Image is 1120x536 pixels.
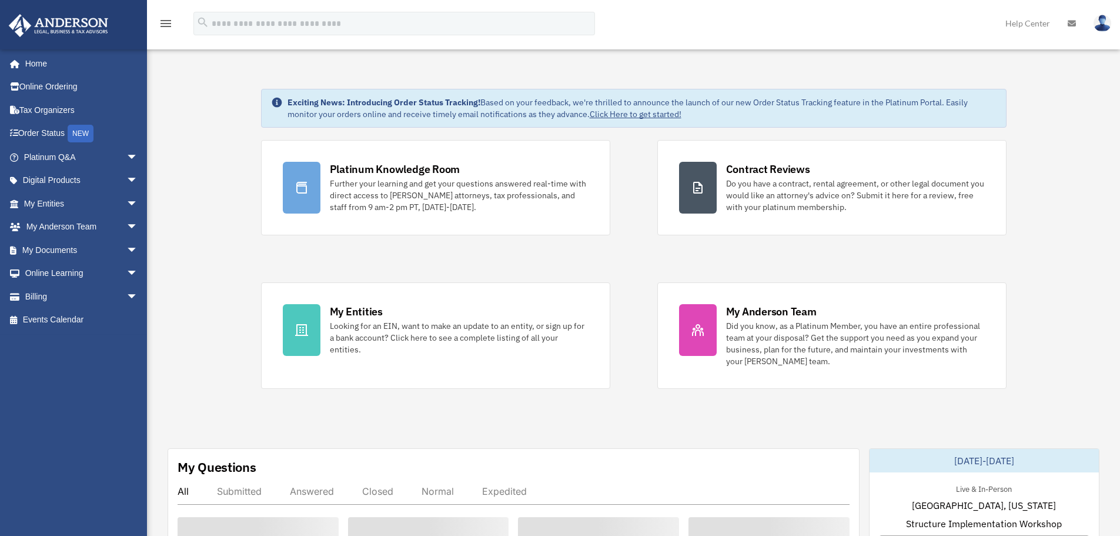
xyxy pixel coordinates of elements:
a: Digital Productsarrow_drop_down [8,169,156,192]
div: Further your learning and get your questions answered real-time with direct access to [PERSON_NAM... [330,178,589,213]
span: arrow_drop_down [126,285,150,309]
div: Answered [290,485,334,497]
a: Online Learningarrow_drop_down [8,262,156,285]
a: Order StatusNEW [8,122,156,146]
div: All [178,485,189,497]
a: Platinum Q&Aarrow_drop_down [8,145,156,169]
strong: Exciting News: Introducing Order Status Tracking! [287,97,480,108]
span: arrow_drop_down [126,238,150,262]
span: arrow_drop_down [126,192,150,216]
span: arrow_drop_down [126,145,150,169]
a: My Anderson Teamarrow_drop_down [8,215,156,239]
a: My Entitiesarrow_drop_down [8,192,156,215]
div: Live & In-Person [947,482,1021,494]
div: My Questions [178,458,256,476]
span: arrow_drop_down [126,169,150,193]
div: Submitted [217,485,262,497]
div: My Entities [330,304,383,319]
div: Platinum Knowledge Room [330,162,460,177]
div: My Anderson Team [726,304,817,319]
div: Normal [422,485,454,497]
img: Anderson Advisors Platinum Portal [5,14,112,37]
a: My Documentsarrow_drop_down [8,238,156,262]
i: search [196,16,209,29]
div: Did you know, as a Platinum Member, you have an entire professional team at your disposal? Get th... [726,320,985,367]
a: Platinum Knowledge Room Further your learning and get your questions answered real-time with dire... [261,140,610,235]
div: Expedited [482,485,527,497]
a: My Anderson Team Did you know, as a Platinum Member, you have an entire professional team at your... [657,282,1007,389]
a: Online Ordering [8,75,156,99]
span: Structure Implementation Workshop [906,517,1062,531]
div: Closed [362,485,393,497]
img: User Pic [1094,15,1111,32]
a: Contract Reviews Do you have a contract, rental agreement, or other legal document you would like... [657,140,1007,235]
div: NEW [68,125,93,142]
i: menu [159,16,173,31]
a: Home [8,52,150,75]
a: Click Here to get started! [590,109,681,119]
span: arrow_drop_down [126,215,150,239]
a: Events Calendar [8,308,156,332]
div: Based on your feedback, we're thrilled to announce the launch of our new Order Status Tracking fe... [287,96,997,120]
a: Tax Organizers [8,98,156,122]
div: Contract Reviews [726,162,810,177]
div: [DATE]-[DATE] [870,449,1099,472]
a: Billingarrow_drop_down [8,285,156,308]
span: arrow_drop_down [126,262,150,286]
span: [GEOGRAPHIC_DATA], [US_STATE] [912,498,1056,512]
div: Looking for an EIN, want to make an update to an entity, or sign up for a bank account? Click her... [330,320,589,355]
div: Do you have a contract, rental agreement, or other legal document you would like an attorney's ad... [726,178,985,213]
a: menu [159,21,173,31]
a: My Entities Looking for an EIN, want to make an update to an entity, or sign up for a bank accoun... [261,282,610,389]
